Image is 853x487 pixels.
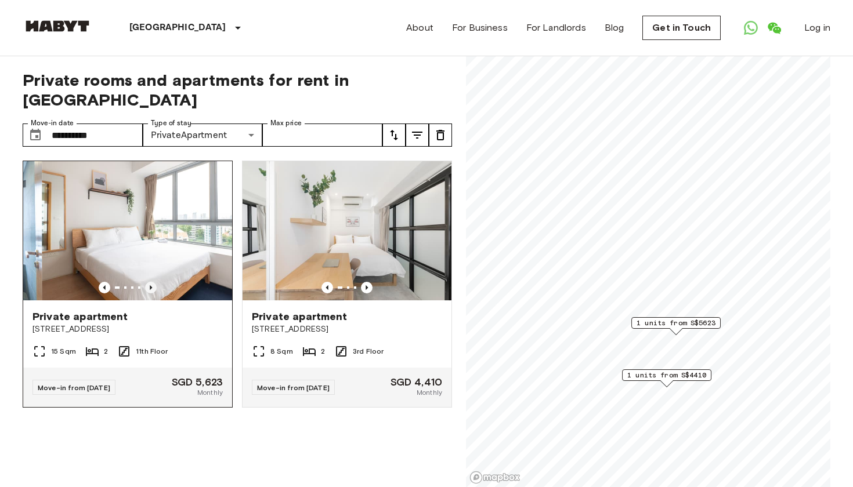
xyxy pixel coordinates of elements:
div: Map marker [631,317,721,335]
a: For Business [452,21,508,35]
button: Previous image [361,282,373,293]
button: Previous image [145,282,157,293]
a: Log in [804,21,830,35]
span: [STREET_ADDRESS] [32,324,223,335]
a: Blog [605,21,624,35]
span: SGD 4,410 [391,377,442,387]
div: Map marker [622,369,711,387]
button: Previous image [321,282,333,293]
a: For Landlords [526,21,586,35]
span: Move-in from [DATE] [38,383,110,392]
span: 2 [104,346,108,357]
a: Previous imagePrevious imagePrivate apartment[STREET_ADDRESS]15 Sqm211th FloorMove-in from [DATE]... [23,161,233,408]
span: Private apartment [252,310,348,324]
span: 1 units from S$4410 [627,370,706,380]
span: 8 Sqm [270,346,293,357]
span: Private apartment [32,310,128,324]
span: 11th Floor [136,346,168,357]
span: 3rd Floor [353,346,384,357]
span: 15 Sqm [51,346,76,357]
span: SGD 5,623 [172,377,223,387]
p: [GEOGRAPHIC_DATA] [129,21,226,35]
button: Previous image [99,282,110,293]
a: Marketing picture of unit SG-01-059-002-01Previous imagePrevious imagePrivate apartment[STREET_AD... [242,161,452,408]
a: About [406,21,433,35]
div: PrivateApartment [143,123,263,147]
img: Habyt [23,20,92,32]
a: Mapbox logo [469,471,521,484]
button: tune [429,123,452,147]
span: Private rooms and apartments for rent in [GEOGRAPHIC_DATA] [23,70,452,110]
img: Marketing picture of unit SG-01-059-002-01 [243,161,451,300]
label: Type of stay [151,118,191,128]
label: Move-in date [31,118,74,128]
span: 2 [321,346,325,357]
label: Max price [270,118,302,128]
button: tune [382,123,406,147]
img: Marketing picture of unit SG-01-022-002-01 [42,161,251,300]
span: Move-in from [DATE] [257,383,330,392]
span: 1 units from S$5623 [637,318,715,328]
a: Open WhatsApp [739,16,762,39]
span: Monthly [417,387,442,398]
button: Choose date, selected date is 23 Oct 2025 [24,123,47,147]
span: [STREET_ADDRESS] [252,324,442,335]
button: tune [406,123,429,147]
a: Get in Touch [642,16,721,40]
span: Monthly [197,387,223,398]
a: Open WeChat [762,16,786,39]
